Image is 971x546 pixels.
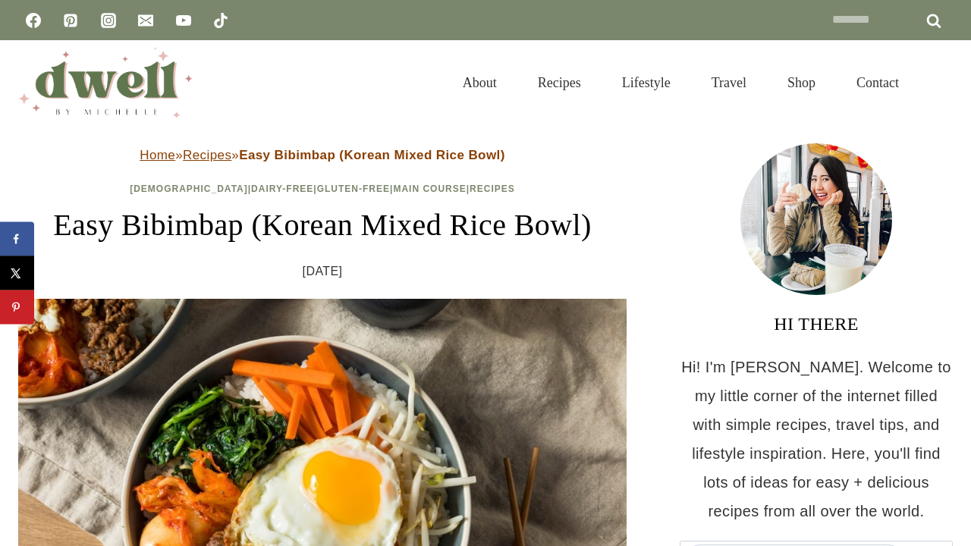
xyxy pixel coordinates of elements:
[442,56,919,109] nav: Primary Navigation
[517,56,602,109] a: Recipes
[18,202,627,248] h1: Easy Bibimbap (Korean Mixed Rice Bowl)
[836,56,919,109] a: Contact
[183,148,231,162] a: Recipes
[239,148,505,162] strong: Easy Bibimbap (Korean Mixed Rice Bowl)
[93,5,124,36] a: Instagram
[691,56,767,109] a: Travel
[470,184,515,194] a: Recipes
[168,5,199,36] a: YouTube
[18,5,49,36] a: Facebook
[680,310,953,337] h3: HI THERE
[251,184,313,194] a: Dairy-Free
[303,260,343,283] time: [DATE]
[140,148,175,162] a: Home
[140,148,504,162] span: » »
[393,184,466,194] a: Main Course
[130,184,248,194] a: [DEMOGRAPHIC_DATA]
[602,56,691,109] a: Lifestyle
[206,5,236,36] a: TikTok
[18,48,193,118] img: DWELL by michelle
[317,184,390,194] a: Gluten-Free
[55,5,86,36] a: Pinterest
[927,70,953,96] button: View Search Form
[130,184,515,194] span: | | | |
[767,56,836,109] a: Shop
[442,56,517,109] a: About
[680,353,953,526] p: Hi! I'm [PERSON_NAME]. Welcome to my little corner of the internet filled with simple recipes, tr...
[130,5,161,36] a: Email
